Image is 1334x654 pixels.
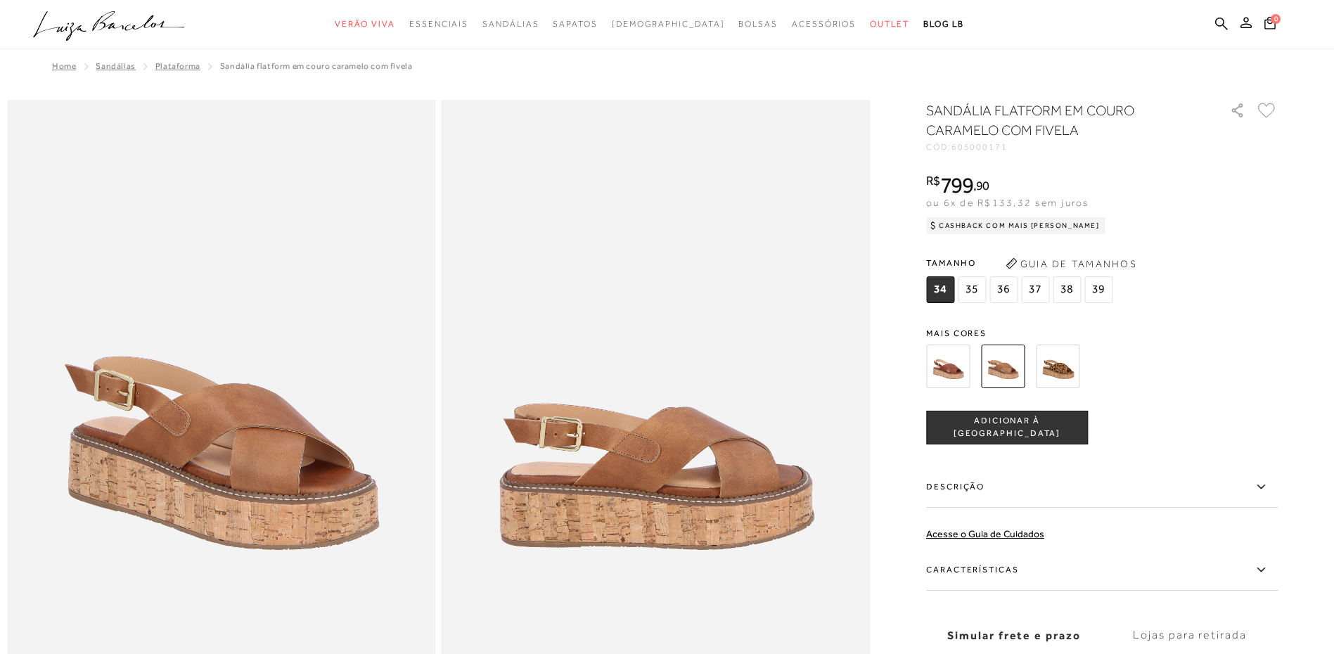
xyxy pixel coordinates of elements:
span: SANDÁLIA FLATFORM EM COURO CARAMELO COM FIVELA [220,61,413,71]
img: SANDÁLIA FLATFORM EM COURO CAFÉ COM FIVELA [926,345,970,388]
a: BLOG LB [923,11,964,37]
a: noSubCategoriesText [612,11,725,37]
span: 39 [1084,276,1112,303]
span: ou 6x de R$133,32 sem juros [926,197,1089,208]
span: Verão Viva [335,19,395,29]
a: Acesse o Guia de Cuidados [926,528,1044,539]
span: Mais cores [926,329,1278,338]
span: Tamanho [926,252,1116,274]
a: categoryNavScreenReaderText [870,11,909,37]
span: 0 [1271,14,1281,24]
a: categoryNavScreenReaderText [792,11,856,37]
span: Acessórios [792,19,856,29]
span: BLOG LB [923,19,964,29]
label: Características [926,550,1278,591]
a: categoryNavScreenReaderText [335,11,395,37]
span: Essenciais [409,19,468,29]
a: categoryNavScreenReaderText [553,11,597,37]
button: 0 [1260,15,1280,34]
span: [DEMOGRAPHIC_DATA] [612,19,725,29]
span: 90 [976,178,989,193]
span: 35 [958,276,986,303]
h1: SANDÁLIA FLATFORM EM COURO CARAMELO COM FIVELA [926,101,1190,140]
label: Descrição [926,467,1278,508]
span: Bolsas [738,19,778,29]
a: categoryNavScreenReaderText [738,11,778,37]
i: R$ [926,174,940,187]
span: 34 [926,276,954,303]
a: categoryNavScreenReaderText [482,11,539,37]
button: ADICIONAR À [GEOGRAPHIC_DATA] [926,411,1088,444]
div: Cashback com Mais [PERSON_NAME] [926,217,1105,234]
span: 605000171 [951,142,1008,152]
span: 37 [1021,276,1049,303]
span: Sapatos [553,19,597,29]
a: categoryNavScreenReaderText [409,11,468,37]
a: SANDÁLIAS [96,61,135,71]
img: SANDÁLIA FLATFORM EM COURO CARAMELO COM FIVELA [981,345,1025,388]
a: Home [52,61,76,71]
span: 799 [940,172,973,198]
div: CÓD: [926,143,1207,151]
span: Sandálias [482,19,539,29]
i: , [973,179,989,192]
span: 36 [989,276,1018,303]
span: ADICIONAR À [GEOGRAPHIC_DATA] [927,415,1087,440]
button: Guia de Tamanhos [1001,252,1141,275]
span: 38 [1053,276,1081,303]
img: SANDÁLIA FLATFORM EM ONÇA PRINT COM FIVELA [1036,345,1079,388]
a: Plataforma [155,61,200,71]
span: Outlet [870,19,909,29]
